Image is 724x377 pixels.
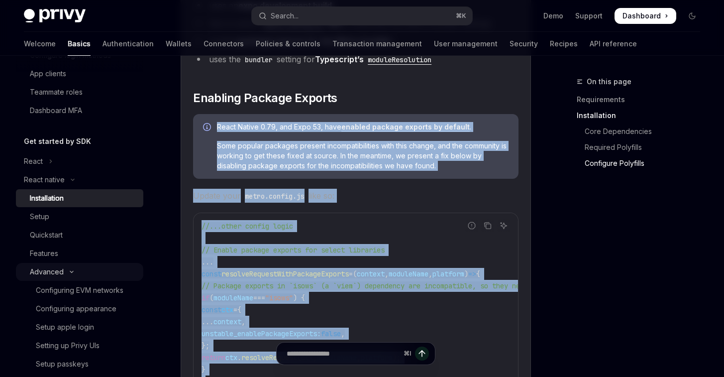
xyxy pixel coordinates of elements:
div: Dashboard MFA [30,105,82,117]
a: Welcome [24,32,56,56]
button: Copy the contents from the code block [481,219,494,232]
img: dark logo [24,9,86,23]
span: Some popular packages present incompatibilities with this change, and the community is working to... [217,141,509,171]
div: Installation [30,192,64,204]
span: // Enable package exports for select libraries [202,246,385,254]
div: Setup apple login [36,321,94,333]
a: Setting up Privy UIs [16,337,143,355]
span: ) [464,269,468,278]
span: = [233,305,237,314]
a: Teammate roles [16,83,143,101]
span: ( [353,269,357,278]
div: React native [24,174,65,186]
div: Setup [30,211,49,223]
h5: Get started by SDK [24,135,91,147]
a: Configuring EVM networks [16,281,143,299]
a: API reference [590,32,637,56]
span: { [476,269,480,278]
span: On this page [587,76,631,88]
a: Features [16,245,143,262]
span: React Native 0.79, and Expo 53, have . [217,122,509,132]
div: Features [30,248,58,259]
button: Send message [415,347,429,361]
a: Core Dependencies [577,124,708,139]
span: , [341,329,345,338]
span: const [202,305,221,314]
a: Dashboard MFA [16,102,143,120]
button: Ask AI [497,219,510,232]
div: Advanced [30,266,64,278]
div: React [24,155,43,167]
a: Policies & controls [256,32,320,56]
a: Setup [16,208,143,226]
a: Setup apple login [16,318,143,336]
span: Update your like so: [193,189,518,203]
code: metro.config.js [241,191,309,202]
div: Search... [271,10,299,22]
span: Enabling Package Exports [193,90,337,106]
span: , [428,269,432,278]
a: Transaction management [332,32,422,56]
span: moduleName [389,269,428,278]
a: Installation [16,189,143,207]
a: Quickstart [16,226,143,244]
a: Installation [577,108,708,124]
a: Recipes [550,32,578,56]
span: platform [432,269,464,278]
span: , [241,317,245,326]
span: Dashboard [622,11,661,21]
span: resolveRequestWithPackageExports [221,269,349,278]
a: Typescript’smoduleResolution [315,54,435,64]
span: ... [202,257,213,266]
a: Authentication [103,32,154,56]
a: Required Polyfills [577,139,708,155]
a: Configure Polyfills [577,155,708,171]
a: App clients [16,65,143,83]
span: = [349,269,353,278]
span: === [253,293,265,302]
span: ... [202,317,213,326]
span: context [213,317,241,326]
span: if [202,293,209,302]
span: moduleName [213,293,253,302]
span: ( [209,293,213,302]
div: Setup passkeys [36,358,89,370]
a: Requirements [577,92,708,108]
a: Demo [543,11,563,21]
span: false [321,329,341,338]
div: Configuring EVM networks [36,284,123,296]
code: moduleResolution [364,54,435,65]
code: bundler [241,54,277,65]
button: Open search [252,7,472,25]
span: // Package exports in `isows` (a `viem`) dependency are incompatible, so they need to be disabled [202,281,588,290]
a: Basics [68,32,91,56]
a: Support [575,11,603,21]
span: { [237,305,241,314]
a: Connectors [204,32,244,56]
button: Toggle dark mode [684,8,700,24]
span: const [202,269,221,278]
a: Configuring appearance [16,300,143,318]
a: Setup passkeys [16,355,143,373]
button: Toggle React native section [16,171,143,189]
span: => [468,269,476,278]
div: App clients [30,68,66,80]
a: Dashboard [615,8,676,24]
a: Wallets [166,32,192,56]
span: , [385,269,389,278]
span: ⌘ K [456,12,466,20]
a: Security [510,32,538,56]
div: Setting up Privy UIs [36,340,100,352]
span: //...other config logic [202,222,293,231]
button: Report incorrect code [465,219,478,232]
div: Teammate roles [30,86,83,98]
span: "isows" [265,293,293,302]
div: Quickstart [30,229,63,241]
a: User management [434,32,498,56]
svg: Info [203,123,213,133]
span: ctx [221,305,233,314]
input: Ask a question... [287,343,400,365]
a: enabled package exports by default [341,123,470,131]
span: unstable_enablePackageExports: [202,329,321,338]
span: context [357,269,385,278]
